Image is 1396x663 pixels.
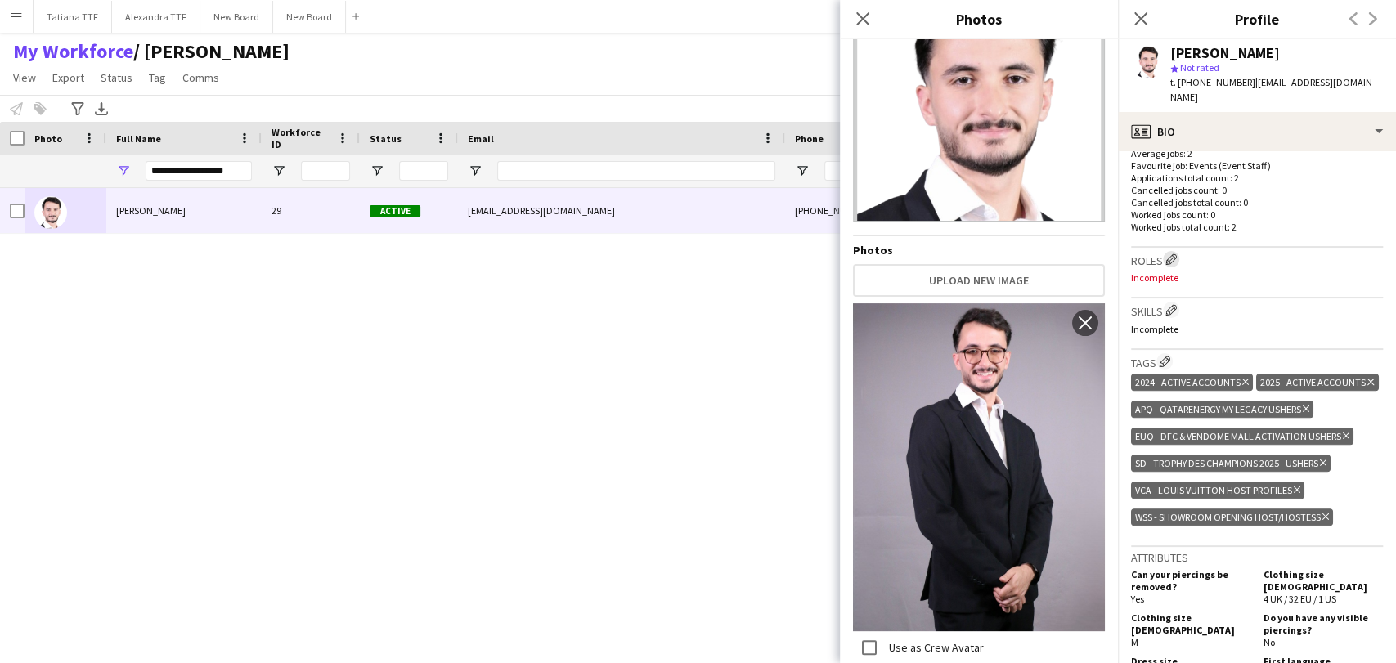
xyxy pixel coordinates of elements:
span: 4 UK / 32 EU / 1 US [1264,593,1336,605]
input: Phone Filter Input [824,161,985,181]
h5: Clothing size [DEMOGRAPHIC_DATA] [1264,568,1383,593]
h3: Roles [1131,251,1383,268]
label: Use as Crew Avatar [886,640,984,655]
div: EUQ - DFC & Vendome Mall Activation Ushers [1131,428,1353,445]
div: VCA - Louis Vuitton Host Profiles [1131,482,1304,499]
h5: Clothing size [DEMOGRAPHIC_DATA] [1131,611,1250,636]
div: 2024 - Active Accounts [1131,374,1253,391]
div: APQ - QatarEnergy My Legacy Ushers [1131,401,1313,418]
a: Comms [176,67,226,88]
a: Export [46,67,91,88]
span: Tag [149,70,166,85]
span: Email [468,132,494,145]
div: [PHONE_NUMBER] [785,188,994,233]
app-action-btn: Advanced filters [68,99,88,119]
input: Full Name Filter Input [146,161,252,181]
span: Workforce ID [272,126,330,150]
span: Phone [795,132,824,145]
p: Average jobs: 2 [1131,147,1383,159]
div: WSS - Showroom Opening Host/Hostess [1131,508,1333,526]
h3: Tags [1131,353,1383,370]
span: No [1264,636,1275,648]
button: Tatiana TTF [34,1,112,33]
h5: Do you have any visible piercings? [1264,611,1383,636]
span: Status [370,132,402,145]
span: t. [PHONE_NUMBER] [1170,76,1255,88]
p: Cancelled jobs total count: 0 [1131,196,1383,208]
h3: Skills [1131,302,1383,319]
button: Open Filter Menu [370,164,384,178]
h3: Attributes [1131,550,1383,565]
a: My Workforce [13,39,133,64]
span: View [13,70,36,85]
h4: Photos [853,243,1105,258]
button: New Board [200,1,273,33]
span: Yes [1131,593,1144,605]
input: Email Filter Input [497,161,775,181]
input: Status Filter Input [399,161,448,181]
button: Alexandra TTF [112,1,200,33]
h3: Photos [840,8,1118,29]
span: Photo [34,132,62,145]
a: View [7,67,43,88]
img: Abdulaziz Alkelani [34,196,67,229]
button: Open Filter Menu [272,164,286,178]
input: Workforce ID Filter Input [301,161,350,181]
a: Tag [142,67,173,88]
div: 2025 - Active Accounts [1256,374,1378,391]
button: Open Filter Menu [468,164,483,178]
p: Applications total count: 2 [1131,172,1383,184]
button: Open Filter Menu [116,164,131,178]
div: [EMAIL_ADDRESS][DOMAIN_NAME] [458,188,785,233]
span: Export [52,70,84,85]
p: Favourite job: Events (Event Staff) [1131,159,1383,172]
img: Crew photo 1018506 [853,303,1105,631]
span: [PERSON_NAME] [116,204,186,217]
div: SD - Trophy Des Champions 2025 - Ushers [1131,455,1331,472]
a: Status [94,67,139,88]
p: Incomplete [1131,323,1383,335]
span: TATIANA [133,39,290,64]
span: Status [101,70,132,85]
span: Active [370,205,420,217]
button: New Board [273,1,346,33]
span: Not rated [1180,61,1219,74]
h3: Profile [1118,8,1396,29]
button: Open Filter Menu [795,164,810,178]
div: Bio [1118,112,1396,151]
p: Incomplete [1131,271,1383,284]
div: 29 [262,188,360,233]
span: Comms [182,70,219,85]
div: [PERSON_NAME] [1170,46,1280,60]
span: M [1131,636,1138,648]
button: Upload new image [853,264,1105,297]
h5: Can your piercings be removed? [1131,568,1250,593]
app-action-btn: Export XLSX [92,99,111,119]
p: Worked jobs count: 0 [1131,208,1383,221]
p: Worked jobs total count: 2 [1131,221,1383,233]
p: Cancelled jobs count: 0 [1131,184,1383,196]
span: Full Name [116,132,161,145]
span: | [EMAIL_ADDRESS][DOMAIN_NAME] [1170,76,1377,103]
